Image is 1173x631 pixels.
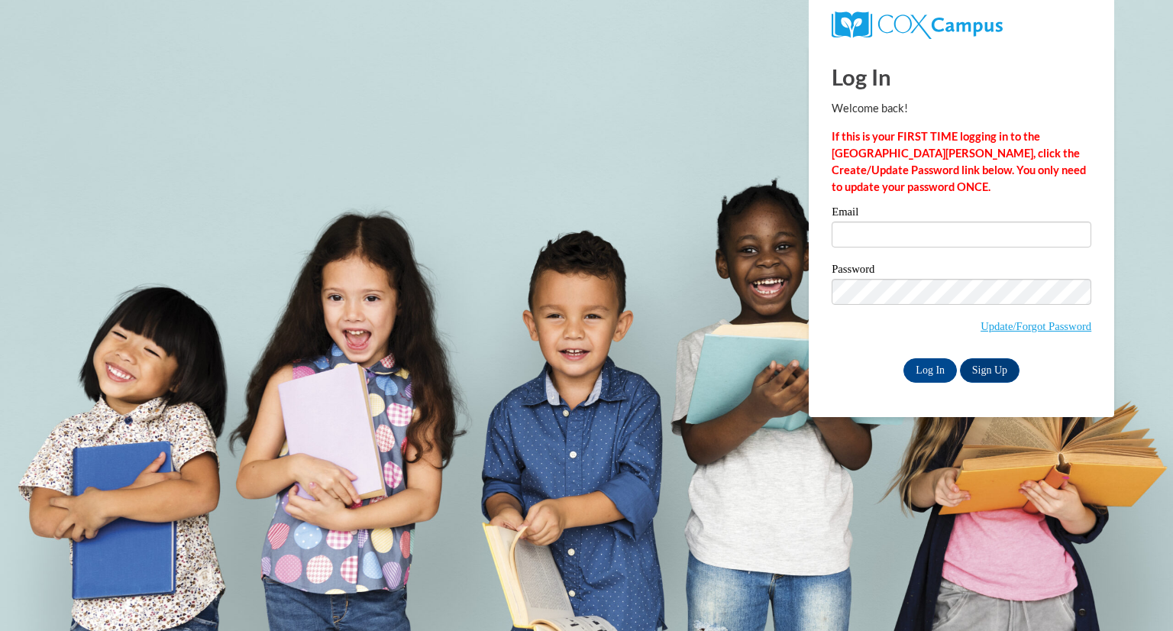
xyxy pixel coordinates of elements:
label: Email [832,206,1091,222]
label: Password [832,264,1091,279]
strong: If this is your FIRST TIME logging in to the [GEOGRAPHIC_DATA][PERSON_NAME], click the Create/Upd... [832,130,1086,193]
img: COX Campus [832,11,1003,39]
p: Welcome back! [832,100,1091,117]
h1: Log In [832,61,1091,92]
a: Update/Forgot Password [981,320,1091,332]
a: Sign Up [960,358,1020,383]
a: COX Campus [832,11,1091,39]
input: Log In [903,358,957,383]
